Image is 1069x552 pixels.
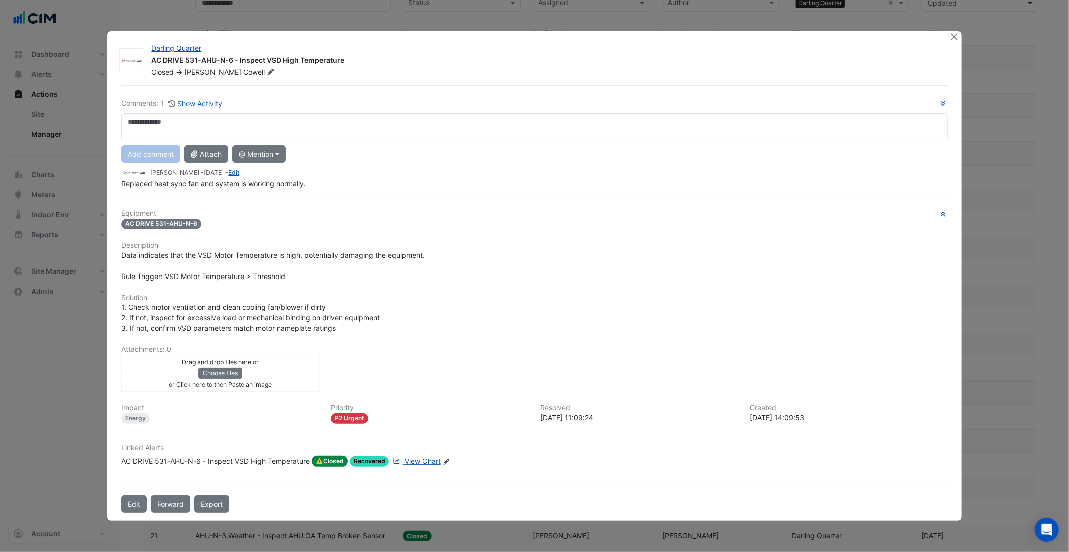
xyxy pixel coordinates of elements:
[121,303,380,332] span: 1. Check motor ventilation and clean cooling fan/blower if dirty 2. If not, inspect for excessive...
[949,31,960,42] button: Close
[121,251,425,281] span: Data indicates that the VSD Motor Temperature is high, potentially damaging the equipment. Rule T...
[121,219,201,229] span: AC DRIVE 531-AHU-N-6
[120,56,143,66] img: Velocity Air
[312,456,348,467] span: Closed
[151,68,174,76] span: Closed
[121,413,150,424] div: Energy
[121,294,947,302] h6: Solution
[151,495,190,513] button: Forward
[750,412,948,423] div: [DATE] 14:09:53
[194,495,229,513] a: Export
[350,456,389,467] span: Recovered
[121,209,947,218] h6: Equipment
[540,412,738,423] div: [DATE] 11:09:24
[150,168,239,177] small: [PERSON_NAME] - -
[184,145,228,163] button: Attach
[391,456,440,467] a: View Chart
[121,444,947,452] h6: Linked Alerts
[443,458,450,465] fa-icon: Edit Linked Alerts
[750,404,948,412] h6: Created
[331,413,368,424] div: P2 Urgent
[168,98,223,109] button: Show Activity
[121,345,947,354] h6: Attachments: 0
[121,167,146,178] img: Velocity Air
[243,67,276,77] span: Cowell
[184,68,241,76] span: [PERSON_NAME]
[121,404,319,412] h6: Impact
[331,404,528,412] h6: Priority
[182,358,259,366] small: Drag and drop files here or
[232,145,286,163] button: @ Mention
[176,68,182,76] span: ->
[540,404,738,412] h6: Resolved
[151,55,937,67] div: AC DRIVE 531-AHU-N-6 - Inspect VSD High Temperature
[151,44,201,52] a: Darling Quarter
[1035,518,1059,542] div: Open Intercom Messenger
[405,457,441,465] span: View Chart
[121,179,306,188] span: Replaced heat sync fan and system is working normally.
[228,169,239,176] a: Edit
[121,456,310,467] div: AC DRIVE 531-AHU-N-6 - Inspect VSD High Temperature
[121,98,223,109] div: Comments: 1
[204,169,224,176] span: 2025-09-10 11:09:23
[121,495,147,513] button: Edit
[198,368,242,379] button: Choose files
[121,241,947,250] h6: Description
[169,381,272,388] small: or Click here to then Paste an image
